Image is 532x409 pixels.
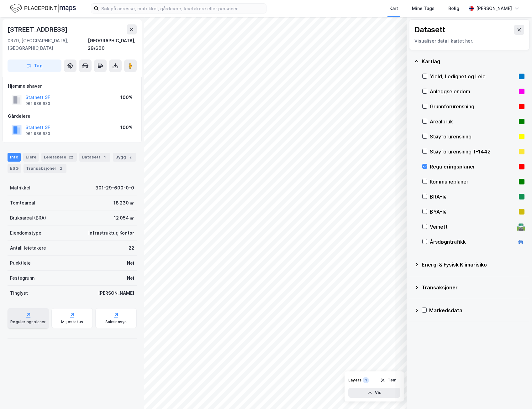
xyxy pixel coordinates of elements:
[517,223,525,231] div: 🛣️
[430,73,516,80] div: Yield, Ledighet og Leie
[127,259,134,267] div: Nei
[41,153,77,162] div: Leietakere
[113,199,134,207] div: 18 230 ㎡
[113,153,136,162] div: Bygg
[120,94,133,101] div: 100%
[79,153,110,162] div: Datasett
[8,82,136,90] div: Hjemmelshaver
[10,319,46,324] div: Reguleringsplaner
[430,238,514,246] div: Årsdøgntrafikk
[8,24,69,34] div: [STREET_ADDRESS]
[8,37,88,52] div: 0379, [GEOGRAPHIC_DATA], [GEOGRAPHIC_DATA]
[67,154,74,160] div: 22
[430,88,516,95] div: Anleggseiendom
[430,103,516,110] div: Grunnforurensning
[422,261,524,268] div: Energi & Fysisk Klimarisiko
[422,284,524,291] div: Transaksjoner
[88,229,134,237] div: Infrastruktur, Kontor
[430,133,516,140] div: Støyforurensning
[430,193,516,200] div: BRA–%
[429,307,524,314] div: Markedsdata
[8,112,136,120] div: Gårdeiere
[430,163,516,170] div: Reguleringsplaner
[363,377,369,383] div: 1
[389,5,398,12] div: Kart
[422,58,524,65] div: Kartlag
[24,164,66,173] div: Transaksjoner
[10,244,46,252] div: Antall leietakere
[25,101,50,106] div: 962 986 633
[58,165,64,172] div: 2
[10,259,31,267] div: Punktleie
[10,229,41,237] div: Eiendomstype
[501,379,532,409] div: Kontrollprogram for chat
[98,289,134,297] div: [PERSON_NAME]
[88,37,137,52] div: [GEOGRAPHIC_DATA], 29/600
[348,388,400,398] button: Vis
[430,223,514,230] div: Veinett
[105,319,127,324] div: Saksinnsyn
[414,37,524,45] div: Visualiser data i kartet her.
[95,184,134,192] div: 301-29-600-0-0
[10,199,35,207] div: Tomteareal
[25,131,50,136] div: 962 986 633
[476,5,512,12] div: [PERSON_NAME]
[8,60,61,72] button: Tag
[23,153,39,162] div: Eiere
[120,124,133,131] div: 100%
[10,214,46,222] div: Bruksareal (BRA)
[430,148,516,155] div: Støyforurensning T-1442
[430,118,516,125] div: Arealbruk
[430,178,516,185] div: Kommuneplaner
[8,153,21,162] div: Info
[114,214,134,222] div: 12 054 ㎡
[348,378,361,383] div: Layers
[129,244,134,252] div: 22
[8,164,21,173] div: ESG
[414,25,445,35] div: Datasett
[412,5,435,12] div: Mine Tags
[10,289,28,297] div: Tinglyst
[127,274,134,282] div: Nei
[376,375,400,385] button: Tøm
[102,154,108,160] div: 1
[61,319,83,324] div: Miljøstatus
[10,274,34,282] div: Festegrunn
[448,5,459,12] div: Bolig
[99,4,266,13] input: Søk på adresse, matrikkel, gårdeiere, leietakere eller personer
[430,208,516,215] div: BYA–%
[10,184,30,192] div: Matrikkel
[501,379,532,409] iframe: Chat Widget
[10,3,76,14] img: logo.f888ab2527a4732fd821a326f86c7f29.svg
[127,154,134,160] div: 2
